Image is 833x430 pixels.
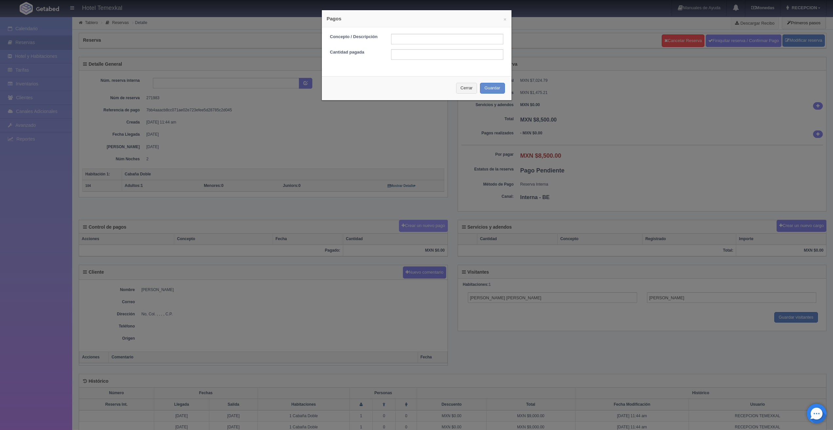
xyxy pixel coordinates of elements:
label: Concepto / Descripción [325,34,386,40]
button: Cerrar [456,83,477,94]
button: × [504,17,507,22]
h4: Pagos [327,15,507,22]
button: Guardar [480,83,505,94]
label: Cantidad pagada [325,49,386,56]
